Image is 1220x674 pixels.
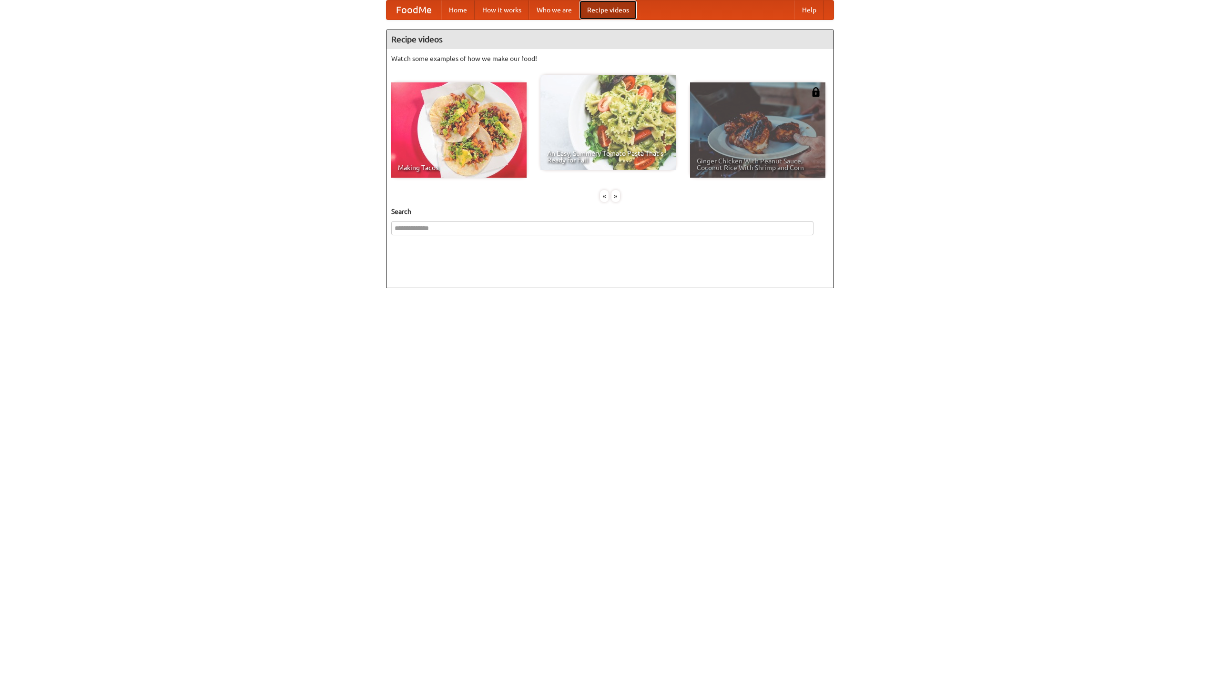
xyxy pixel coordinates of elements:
a: FoodMe [386,0,441,20]
a: An Easy, Summery Tomato Pasta That's Ready for Fall [540,75,676,170]
img: 483408.png [811,87,821,97]
a: Making Tacos [391,82,527,178]
div: » [611,190,620,202]
h5: Search [391,207,829,216]
a: How it works [475,0,529,20]
div: « [600,190,609,202]
a: Recipe videos [579,0,637,20]
a: Who we are [529,0,579,20]
p: Watch some examples of how we make our food! [391,54,829,63]
span: Making Tacos [398,164,520,171]
a: Home [441,0,475,20]
span: An Easy, Summery Tomato Pasta That's Ready for Fall [547,150,669,163]
h4: Recipe videos [386,30,834,49]
a: Help [794,0,824,20]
